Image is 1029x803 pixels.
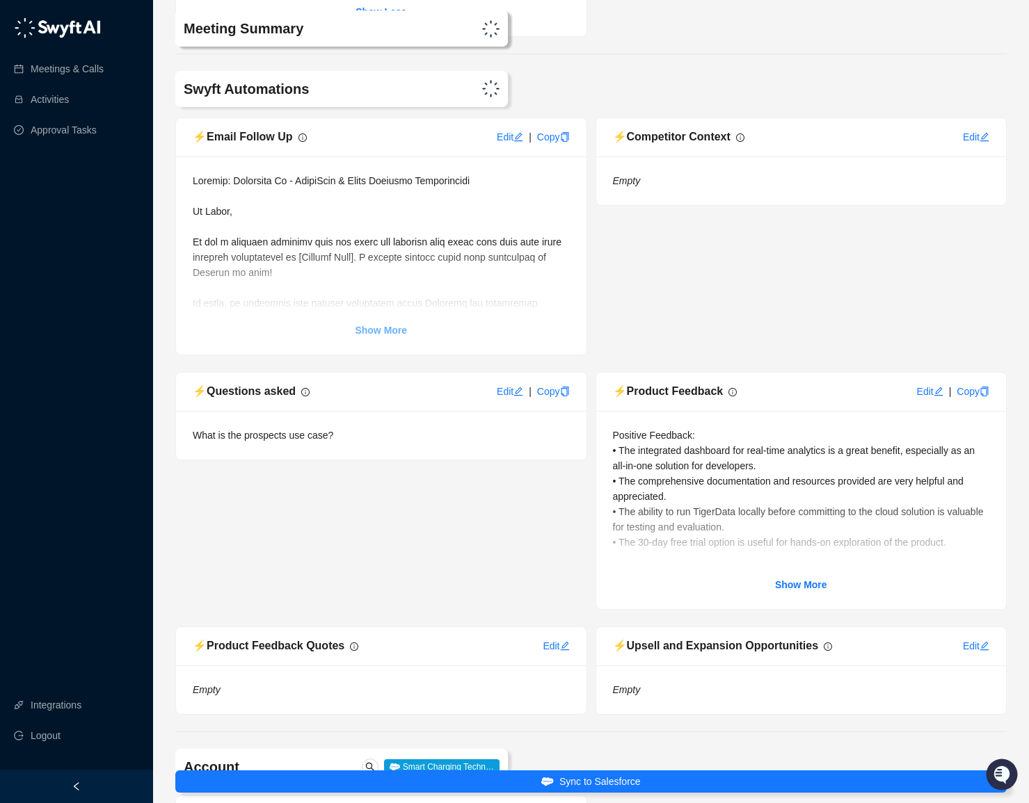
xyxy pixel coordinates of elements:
[63,196,74,207] div: 📶
[613,638,819,654] h5: ⚡️ Upsell and Expansion Opportunities
[298,133,307,142] span: info-circle
[560,641,570,651] span: edit
[193,175,570,783] span: Loremip: Dolorsita Co - AdipiScin & Elits Doeiusmo Temporincidi Ut Labor, Et dol m aliquaen admin...
[497,386,523,397] a: Edit
[14,126,39,151] img: 5124521997842_fc6d7dfcefe973c2e489_88.png
[963,131,989,143] a: Edit
[31,722,61,749] span: Logout
[728,388,737,396] span: info-circle
[237,130,253,147] button: Start new chat
[384,761,500,772] a: Smart Charging Techn…
[365,762,375,772] span: search
[384,759,500,774] span: Smart Charging Techn…
[31,691,81,719] a: Integrations
[934,387,943,396] span: edit
[14,78,253,100] h2: How can we help?
[560,387,570,396] span: copy
[513,132,523,142] span: edit
[98,228,168,239] a: Powered byPylon
[543,640,569,651] a: Edit
[175,770,1007,793] button: Sync to Salesforce
[350,642,358,651] span: info-circle
[917,386,943,397] a: Edit
[513,387,523,396] span: edit
[184,757,364,777] h4: Account
[984,757,1022,795] iframe: Open customer support
[963,640,989,651] a: Edit
[980,132,989,142] span: edit
[736,133,744,142] span: info-circle
[193,129,293,145] h5: ⚡️ Email Follow Up
[529,384,532,399] div: |
[14,196,25,207] div: 📚
[8,189,57,214] a: 📚Docs
[47,126,228,140] div: Start new chat
[77,195,107,209] span: Status
[14,14,42,42] img: Swyft AI
[193,638,344,654] h5: ⚡️ Product Feedback Quotes
[72,781,81,791] span: left
[14,731,24,740] span: logout
[497,131,523,143] a: Edit
[529,129,532,145] div: |
[14,56,253,78] p: Welcome 👋
[613,430,987,609] span: Positive Feedback: • The integrated dashboard for real-time analytics is a great benefit, especia...
[184,19,364,38] h4: Meeting Summary
[613,129,731,145] h5: ⚡️ Competitor Context
[47,140,176,151] div: We're available if you need us!
[613,684,641,695] i: Empty
[980,387,989,396] span: copy
[482,20,500,38] img: Swyft Logo
[356,6,406,17] strong: Show Less
[560,132,570,142] span: copy
[957,386,989,397] a: Copy
[482,80,500,97] img: Swyft Logo
[14,17,101,38] img: logo-05li4sbe.png
[537,386,570,397] a: Copy
[301,388,310,396] span: info-circle
[980,641,989,651] span: edit
[31,86,69,113] a: Activities
[949,384,952,399] div: |
[31,55,104,83] a: Meetings & Calls
[613,383,724,400] h5: ⚡️ Product Feedback
[138,229,168,239] span: Pylon
[184,79,364,99] h4: Swyft Automations
[559,774,641,789] span: Sync to Salesforce
[57,189,113,214] a: 📶Status
[28,195,51,209] span: Docs
[537,131,570,143] a: Copy
[193,684,221,695] i: Empty
[775,579,827,590] strong: Show More
[613,175,641,186] i: Empty
[193,430,333,441] span: What is the prospects use case?
[193,383,296,400] h5: ⚡️ Questions asked
[355,325,407,336] strong: Show More
[31,116,97,144] a: Approval Tasks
